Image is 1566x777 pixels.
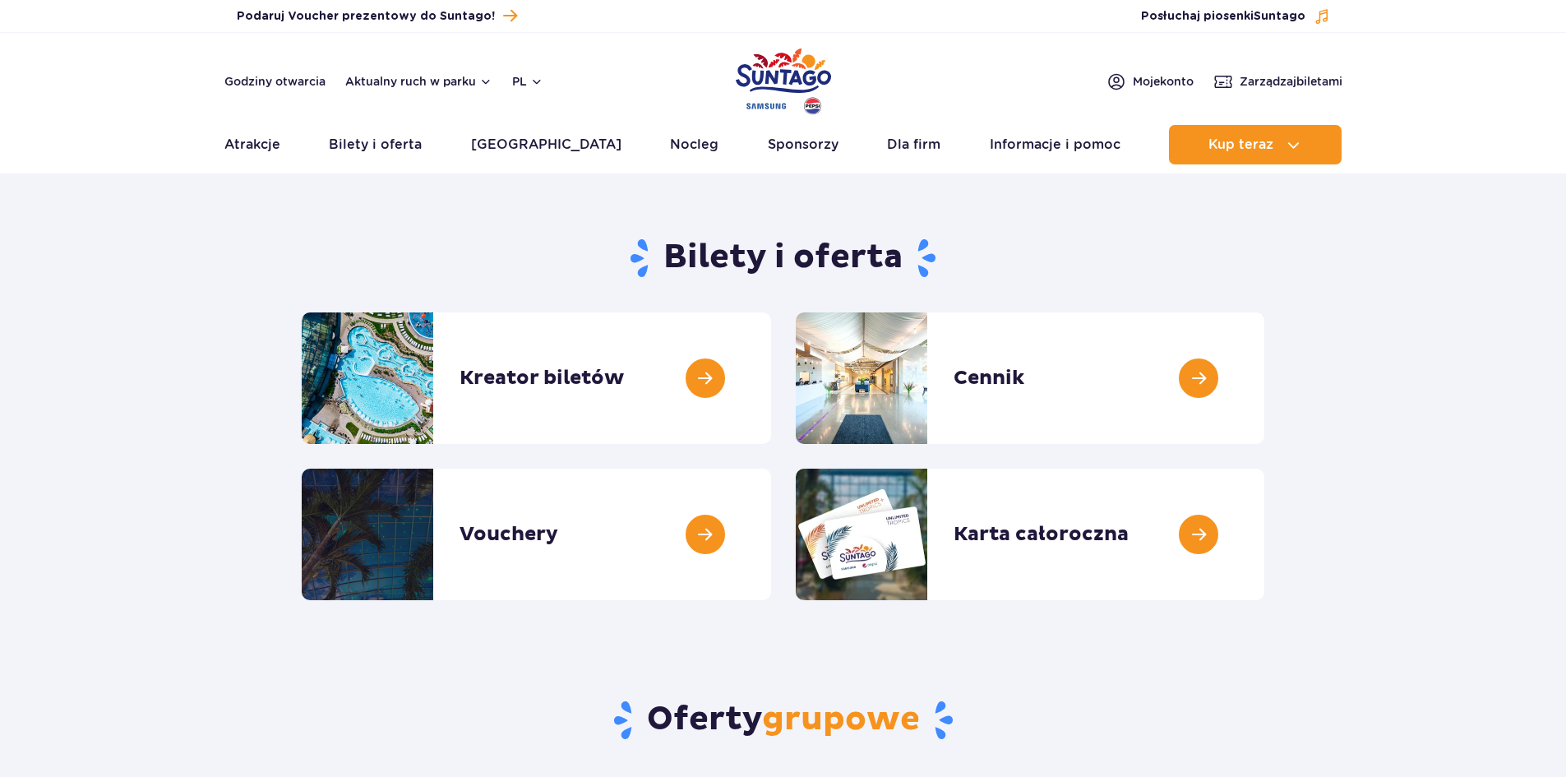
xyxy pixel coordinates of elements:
[1213,72,1342,91] a: Zarządzajbiletami
[670,125,718,164] a: Nocleg
[1133,73,1194,90] span: Moje konto
[302,237,1264,280] h1: Bilety i oferta
[224,73,326,90] a: Godziny otwarcia
[1208,137,1273,152] span: Kup teraz
[237,8,495,25] span: Podaruj Voucher prezentowy do Suntago!
[237,5,517,27] a: Podaruj Voucher prezentowy do Suntago!
[345,75,492,88] button: Aktualny ruch w parku
[768,125,838,164] a: Sponsorzy
[1254,11,1305,22] span: Suntago
[1169,125,1342,164] button: Kup teraz
[302,699,1264,742] h2: Oferty
[512,73,543,90] button: pl
[762,699,920,740] span: grupowe
[736,41,831,117] a: Park of Poland
[1106,72,1194,91] a: Mojekonto
[887,125,940,164] a: Dla firm
[1141,8,1305,25] span: Posłuchaj piosenki
[329,125,422,164] a: Bilety i oferta
[224,125,280,164] a: Atrakcje
[471,125,621,164] a: [GEOGRAPHIC_DATA]
[1240,73,1342,90] span: Zarządzaj biletami
[1141,8,1330,25] button: Posłuchaj piosenkiSuntago
[990,125,1120,164] a: Informacje i pomoc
